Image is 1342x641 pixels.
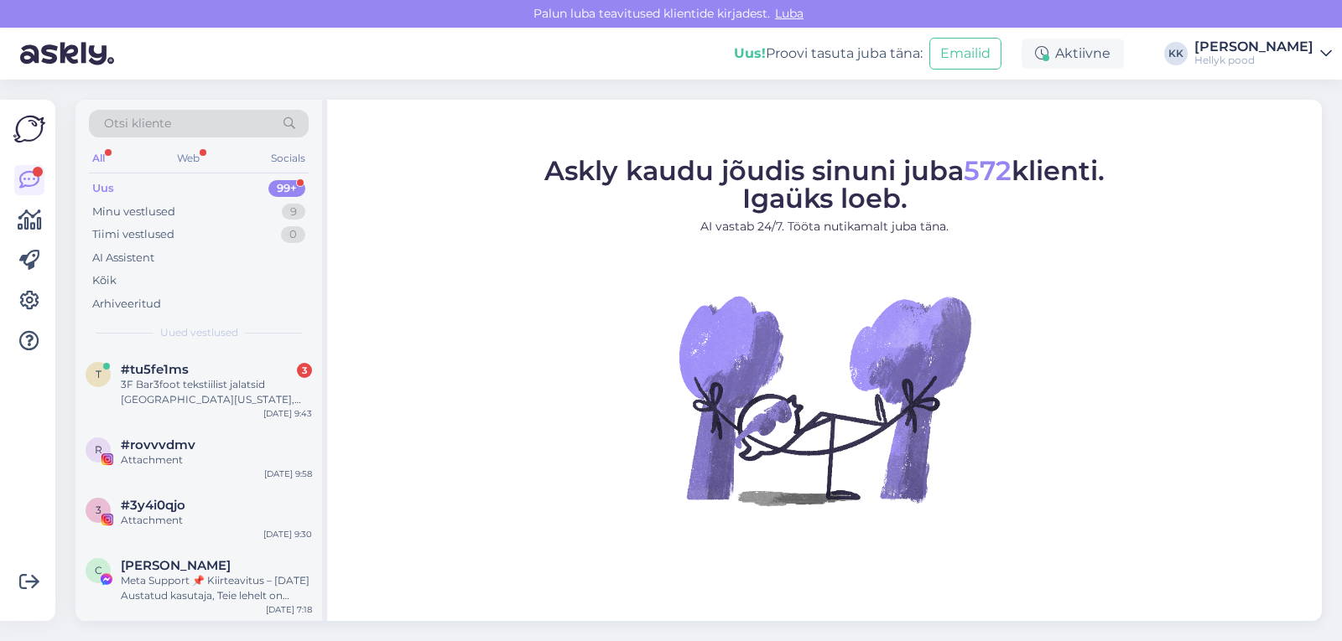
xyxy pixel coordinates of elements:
div: [DATE] 9:30 [263,528,312,540]
div: Minu vestlused [92,204,175,220]
span: #tu5fe1ms [121,362,189,377]
div: Kõik [92,272,117,289]
span: r [95,443,102,456]
div: Hellyk pood [1194,54,1313,67]
div: 99+ [268,180,305,197]
div: Attachment [121,513,312,528]
div: Arhiveeritud [92,296,161,313]
div: [DATE] 9:58 [264,468,312,480]
span: 572 [964,154,1012,187]
div: 9 [282,204,305,220]
span: Otsi kliente [104,115,171,132]
div: 0 [281,226,305,243]
span: 3 [96,504,101,516]
span: Askly kaudu jõudis sinuni juba klienti. Igaüks loeb. [544,154,1105,215]
p: AI vastab 24/7. Tööta nutikamalt juba täna. [544,218,1105,235]
div: Uus [92,180,114,197]
span: Luba [770,6,809,21]
div: Socials [268,147,309,169]
a: [PERSON_NAME]Hellyk pood [1194,40,1332,67]
div: 3F Bar3foot tekstiilist jalatsid [GEOGRAPHIC_DATA][US_STATE], [PERSON_NAME] 29.50€ [121,377,312,407]
div: [PERSON_NAME] [1194,40,1313,54]
img: No Chat active [674,249,975,551]
div: Proovi tasuta juba täna: [734,44,923,64]
span: C [95,564,102,576]
span: Uued vestlused [160,325,238,340]
span: t [96,368,101,380]
b: Uus! [734,45,766,61]
div: All [89,147,108,169]
div: Web [174,147,203,169]
img: Askly Logo [13,113,45,145]
span: Clara Dongo [121,558,231,573]
div: [DATE] 7:18 [266,603,312,616]
div: Attachment [121,452,312,468]
div: [DATE] 9:43 [263,407,312,420]
div: AI Assistent [92,250,154,266]
div: Meta Support 📌 Kiirteavitus – [DATE] Austatud kasutaja, Teie lehelt on tuvastatud sisu, mis võib ... [121,573,312,603]
span: #3y4i0qjo [121,498,185,513]
button: Emailid [929,38,1001,70]
div: KK [1164,42,1188,65]
div: Aktiivne [1022,39,1124,69]
span: #rovvvdmv [121,437,195,452]
div: Tiimi vestlused [92,226,174,243]
div: 3 [297,363,312,378]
